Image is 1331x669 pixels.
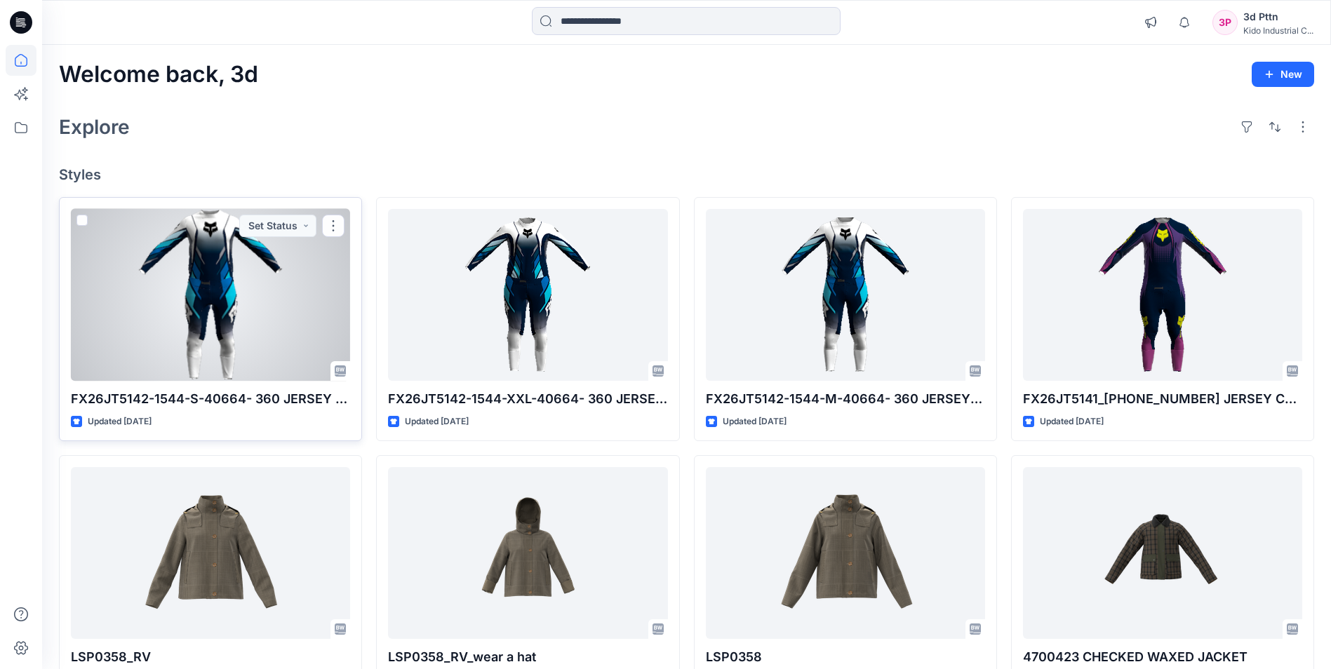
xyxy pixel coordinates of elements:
[1040,414,1104,429] p: Updated [DATE]
[71,389,350,409] p: FX26JT5142-1544-S-40664- 360 JERSEY CORE GRAPHIC
[706,209,985,381] a: FX26JT5142-1544-M-40664- 360 JERSEY CORE GRAPHIC
[1243,25,1313,36] div: Kido Industrial C...
[71,467,350,639] a: LSP0358_RV
[388,467,667,639] a: LSP0358_RV_wear a hat
[388,389,667,409] p: FX26JT5142-1544-XXL-40664- 360 JERSEY CORE GRAPHIC
[59,166,1314,183] h4: Styles
[1023,647,1302,667] p: 4700423 CHECKED WAXED JACKET
[1243,8,1313,25] div: 3d Pttn
[71,647,350,667] p: LSP0358_RV
[723,414,787,429] p: Updated [DATE]
[405,414,469,429] p: Updated [DATE]
[706,467,985,639] a: LSP0358
[706,647,985,667] p: LSP0358
[388,647,667,667] p: LSP0358_RV_wear a hat
[59,116,130,138] h2: Explore
[1023,209,1302,381] a: FX26JT5141_5143-40662-360 JERSEY COMMERCIAL-GRAPHIC
[59,62,258,88] h2: Welcome back, 3d
[1023,467,1302,639] a: 4700423 CHECKED WAXED JACKET
[71,209,350,381] a: FX26JT5142-1544-S-40664- 360 JERSEY CORE GRAPHIC
[1023,389,1302,409] p: FX26JT5141_[PHONE_NUMBER] JERSEY COMMERCIAL-GRAPHIC
[1212,10,1238,35] div: 3P
[388,209,667,381] a: FX26JT5142-1544-XXL-40664- 360 JERSEY CORE GRAPHIC
[1252,62,1314,87] button: New
[706,389,985,409] p: FX26JT5142-1544-M-40664- 360 JERSEY CORE GRAPHIC
[88,414,152,429] p: Updated [DATE]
